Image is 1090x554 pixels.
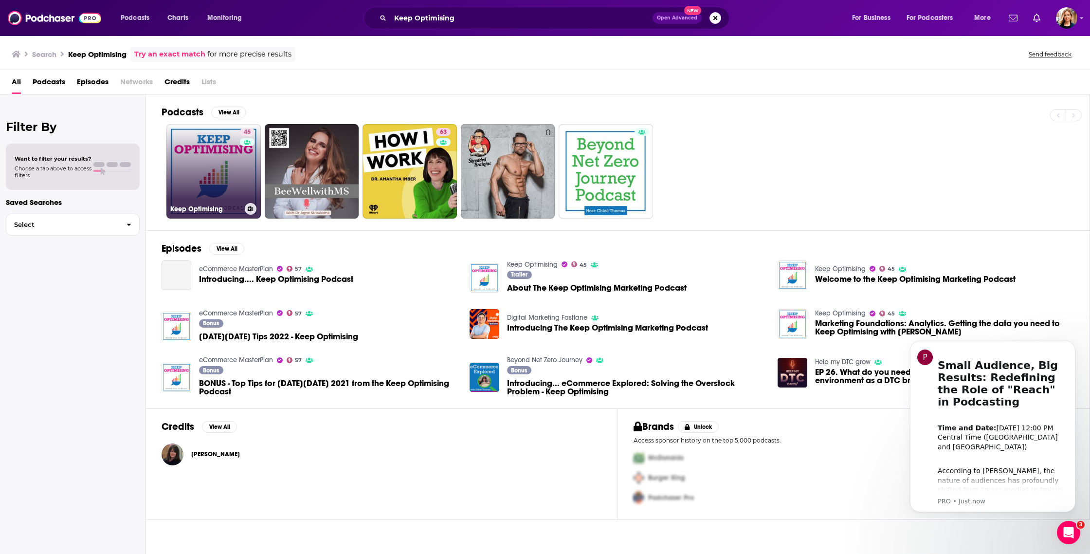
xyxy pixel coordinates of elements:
[244,128,251,137] span: 45
[207,11,242,25] span: Monitoring
[630,468,648,488] img: Second Pro Logo
[161,10,194,26] a: Charts
[470,309,499,339] img: Introducing The Keep Optimising Marketing Podcast
[191,450,240,458] span: [PERSON_NAME]
[648,474,685,482] span: Burger King
[507,356,582,364] a: Beyond Net Zero Journey
[121,11,149,25] span: Podcasts
[199,309,273,317] a: eCommerce MasterPlan
[778,260,807,290] a: Welcome to the Keep Optimising Marketing Podcast
[162,363,191,392] img: BONUS - Top Tips for Black Friday 2021 from the Keep Optimising Podcast
[167,11,188,25] span: Charts
[507,284,687,292] a: About The Keep Optimising Marketing Podcast
[162,421,237,433] a: CreditsView All
[191,450,240,458] a: Chloe Thomas
[287,266,302,272] a: 57
[209,243,244,255] button: View All
[199,379,458,396] a: BONUS - Top Tips for Black Friday 2021 from the Keep Optimising Podcast
[648,494,694,502] span: Podchaser Pro
[507,324,708,332] span: Introducing The Keep Optimising Marketing Podcast
[507,314,587,322] a: Digital Marketing Fastlane
[162,242,244,255] a: EpisodesView All
[815,368,1074,385] span: EP 26. What do you need to do in a changing marketing environment as a DTC brand? - [PERSON_NAME]...
[199,265,273,273] a: eCommerce MasterPlan
[888,312,895,316] span: 45
[8,9,101,27] img: Podchaser - Follow, Share and Rate Podcasts
[33,74,65,94] span: Podcasts
[211,107,246,118] button: View All
[1077,521,1085,529] span: 3
[571,261,587,267] a: 45
[162,439,602,470] button: Chloe ThomasChloe Thomas
[199,332,358,341] span: [DATE][DATE] Tips 2022 - Keep Optimising
[1056,7,1077,29] span: Logged in as SusanM
[162,421,194,433] h2: Credits
[545,128,551,215] div: 0
[6,198,140,207] p: Saved Searches
[162,312,191,341] a: Black Friday Tips 2022 - Keep Optimising
[390,10,653,26] input: Search podcasts, credits, & more...
[815,265,866,273] a: Keep Optimising
[1029,10,1044,26] a: Show notifications dropdown
[12,74,21,94] a: All
[815,309,866,317] a: Keep Optimising
[295,267,302,271] span: 57
[507,379,766,396] a: Introducing... eCommerce Explored: Solving the Overstock Problem - Keep Optimising
[363,124,457,219] a: 63
[1056,7,1077,29] button: Show profile menu
[815,319,1074,336] span: Marketing Foundations: Analytics. Getting the data you need to Keep Optimising with [PERSON_NAME]
[815,368,1074,385] a: EP 26. What do you need to do in a changing marketing environment as a DTC brand? - Chloë Thomas ...
[203,368,219,373] span: Bonus
[200,10,254,26] button: open menu
[295,358,302,363] span: 57
[634,421,674,433] h2: Brands
[634,437,1074,444] p: Access sponsor history on the top 5,000 podcasts.
[199,356,273,364] a: eCommerce MasterPlan
[580,263,587,267] span: 45
[907,11,953,25] span: For Podcasters
[162,443,183,465] a: Chloe Thomas
[199,379,458,396] span: BONUS - Top Tips for [DATE][DATE] 2021 from the Keep Optimising Podcast
[32,50,56,59] h3: Search
[1056,7,1077,29] img: User Profile
[15,165,91,179] span: Choose a tab above to access filters.
[470,363,499,392] img: Introducing... eCommerce Explored: Solving the Overstock Problem - Keep Optimising
[203,320,219,326] span: Bonus
[6,222,119,228] span: Select
[77,74,109,94] span: Episodes
[164,74,190,94] a: Credits
[436,128,451,136] a: 63
[900,10,967,26] button: open menu
[162,106,203,118] h2: Podcasts
[879,266,895,272] a: 45
[373,7,739,29] div: Search podcasts, credits, & more...
[815,319,1074,336] a: Marketing Foundations: Analytics. Getting the data you need to Keep Optimising with Luke Carthy
[6,214,140,236] button: Select
[967,10,1003,26] button: open menu
[1026,50,1074,58] button: Send feedback
[287,310,302,316] a: 57
[815,275,1016,283] a: Welcome to the Keep Optimising Marketing Podcast
[815,358,871,366] a: Help my DTC grow
[678,421,719,433] button: Unlock
[778,309,807,339] img: Marketing Foundations: Analytics. Getting the data you need to Keep Optimising with Luke Carthy
[166,124,261,219] a: 45Keep Optimising
[440,128,447,137] span: 63
[287,357,302,363] a: 57
[511,368,527,373] span: Bonus
[1057,521,1080,544] iframe: Intercom live chat
[470,263,499,293] a: About The Keep Optimising Marketing Podcast
[114,10,162,26] button: open menu
[207,49,291,60] span: for more precise results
